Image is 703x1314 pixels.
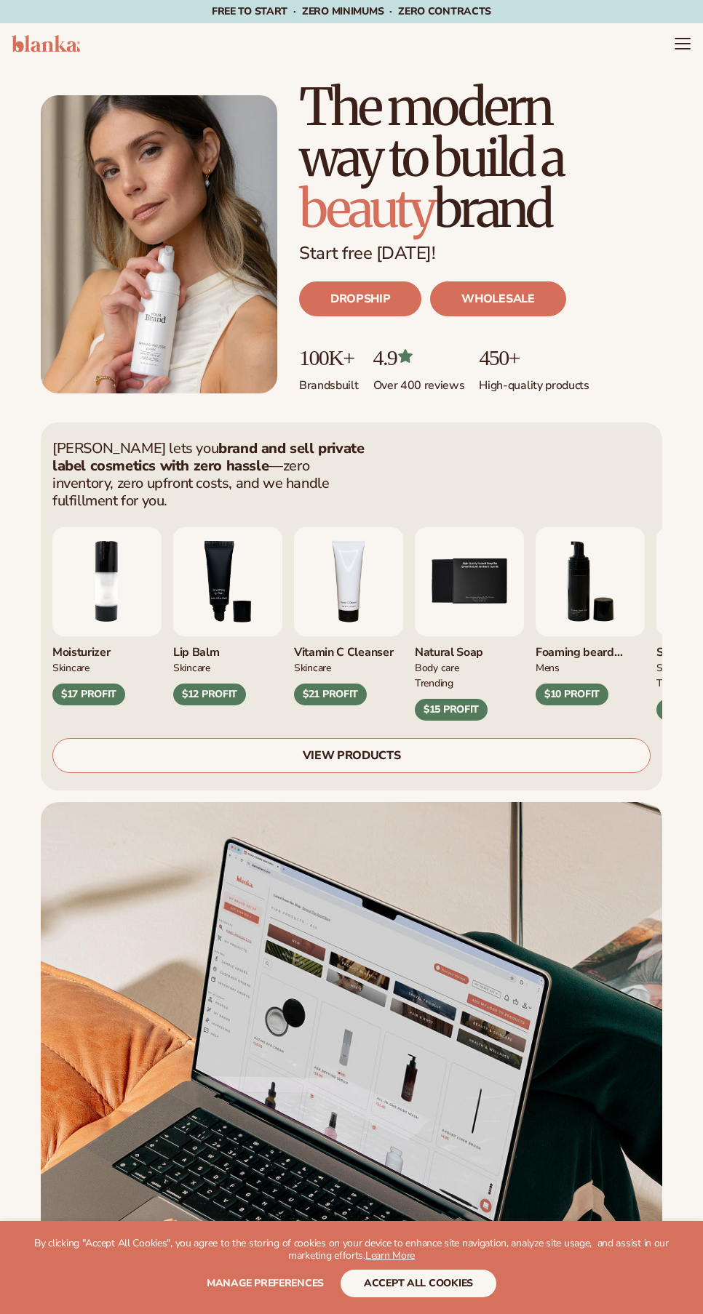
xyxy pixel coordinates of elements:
div: Natural Soap [415,636,524,660]
summary: Menu [674,35,691,52]
div: $15 PROFIT [415,699,488,721]
a: WHOLESALE [430,281,565,316]
div: SKINCARE [52,660,162,675]
div: 2 / 9 [52,527,162,706]
p: 4.9 [373,345,465,369]
p: High-quality products [479,369,589,393]
div: Vitamin C Cleanser [294,636,403,660]
div: $21 PROFIT [294,684,367,705]
h1: The modern way to build a brand [299,81,662,234]
div: Moisturizer [52,636,162,660]
p: 100K+ [299,345,359,369]
img: Vitamin c cleanser. [294,527,403,636]
p: Start free [DATE]! [299,243,662,264]
div: 6 / 9 [536,527,645,706]
a: VIEW PRODUCTS [52,738,651,773]
div: $10 PROFIT [536,684,608,705]
div: mens [536,660,645,675]
p: 450+ [479,345,589,369]
p: [PERSON_NAME] lets you —zero inventory, zero upfront costs, and we handle fulfillment for you. [52,440,365,510]
img: Blanka hero private label beauty Female holding tanning mousse [41,95,277,393]
a: Learn More [365,1249,415,1262]
div: SKINCARE [173,660,282,675]
div: 3 / 9 [173,527,282,706]
img: Moisturizing lotion. [52,527,162,636]
img: logo [12,35,80,52]
p: By clicking "Accept All Cookies", you agree to the storing of cookies on your device to enhance s... [29,1238,674,1262]
button: accept all cookies [341,1270,496,1297]
div: Foaming beard wash [536,636,645,660]
div: Lip Balm [173,636,282,660]
div: $17 PROFIT [52,684,125,705]
p: Over 400 reviews [373,369,465,393]
div: TRENDING [415,675,524,690]
div: 4 / 9 [294,527,403,706]
span: beauty [299,177,434,241]
button: Manage preferences [207,1270,324,1297]
span: Free to start · ZERO minimums · ZERO contracts [212,4,491,18]
a: DROPSHIP [299,281,421,316]
div: Skincare [294,660,403,675]
span: Manage preferences [207,1276,324,1290]
strong: brand and sell private label cosmetics with zero hassle [52,438,364,476]
img: Nature bar of soap. [415,527,524,636]
div: BODY Care [415,660,524,675]
img: Smoothing lip balm. [173,527,282,636]
img: Foaming beard wash. [536,527,645,636]
div: $12 PROFIT [173,684,246,705]
p: Brands built [299,369,359,393]
div: 5 / 9 [415,527,524,721]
